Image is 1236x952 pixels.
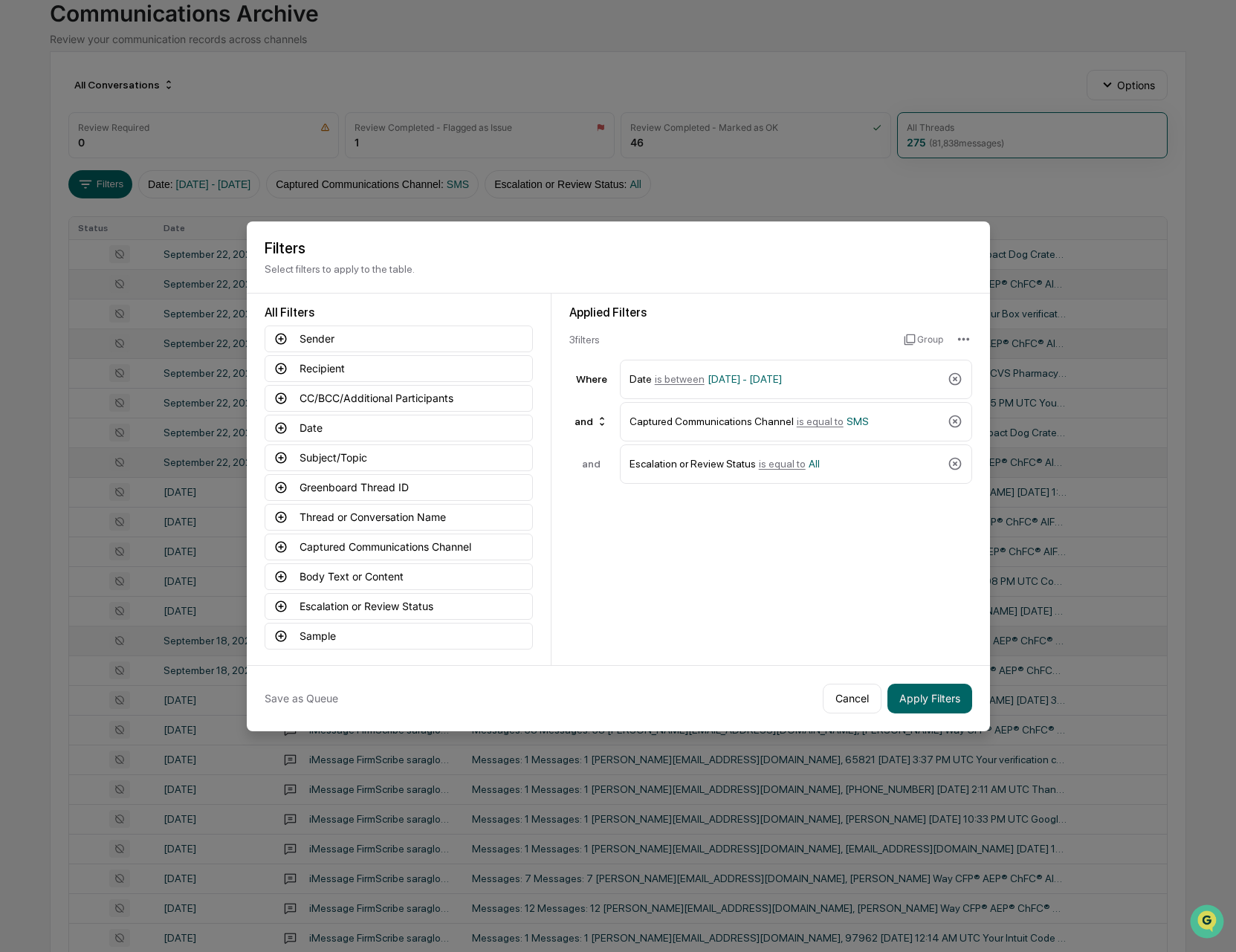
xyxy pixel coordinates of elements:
div: 🗄️ [108,189,120,201]
iframe: Open customer support [1188,903,1229,943]
p: Select filters to apply to the table. [265,263,972,275]
button: Body Text or Content [265,563,533,590]
button: Subject/Topic [265,444,533,471]
div: All Filters [265,305,533,320]
div: Start new chat [51,114,244,129]
button: Escalation or Review Status [265,593,533,620]
span: is between [655,373,705,385]
div: Where [569,373,614,385]
button: Sample [265,623,533,650]
a: 🔎Data Lookup [9,210,100,236]
span: SMS [847,415,869,427]
p: How can we help? [15,31,271,55]
span: Attestations [123,187,184,202]
div: and [569,409,614,433]
div: Captured Communications Channel [630,409,942,435]
div: We're available if you need us! [51,129,188,140]
button: Date [265,415,533,441]
img: 1746055101610-c473b297-6a78-478c-a979-82029cc54cd1 [15,114,42,140]
div: Escalation or Review Status [630,451,942,477]
span: All [809,458,820,470]
button: CC/BCC/Additional Participants [265,385,533,412]
button: Thread or Conversation Name [265,504,533,531]
div: and [569,458,614,470]
span: [DATE] - [DATE] [708,373,782,385]
div: Applied Filters [569,305,972,320]
button: Start new chat [253,118,271,136]
button: Captured Communications Channel [265,534,533,560]
a: Powered byPylon [105,251,180,263]
button: Save as Queue [265,684,338,713]
span: is equal to [759,458,806,470]
button: Group [904,328,943,352]
div: 🖐️ [15,189,27,201]
a: 🗄️Attestations [102,181,190,208]
div: 3 filter s [569,334,893,346]
a: 🖐️Preclearance [9,181,102,208]
span: Preclearance [30,187,96,202]
button: Greenboard Thread ID [265,474,533,501]
div: 🔎 [15,217,27,229]
h2: Filters [265,239,972,257]
span: Pylon [148,252,180,263]
button: Sender [265,326,533,352]
div: Date [630,366,942,392]
button: Cancel [823,684,881,713]
span: is equal to [797,415,844,427]
button: Apply Filters [887,684,972,713]
button: Recipient [265,355,533,382]
span: Data Lookup [30,216,94,230]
